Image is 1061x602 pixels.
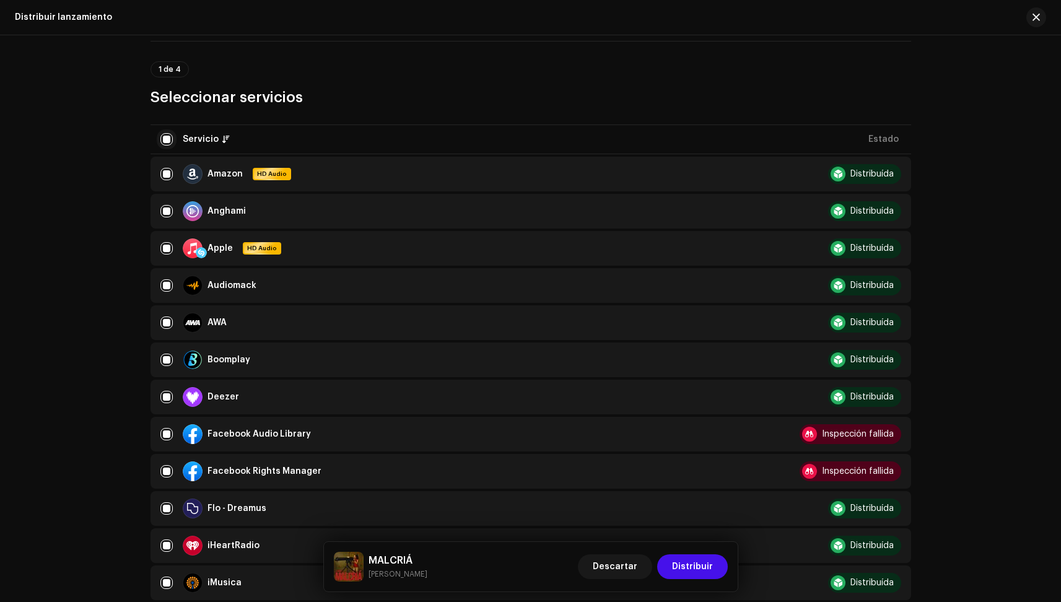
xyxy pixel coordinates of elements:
img: 8157e26a-aa7a-4f2b-bda4-764544a04b80 [334,552,364,582]
small: MALCRIÁ [369,568,427,580]
div: Inspección fallida [822,430,894,438]
div: Distribuída [850,504,894,513]
div: Inspección fallida [822,467,894,476]
h5: MALCRIÁ [369,553,427,568]
span: HD Audio [254,170,290,178]
div: iMusica [207,578,242,587]
div: Distribuída [850,244,894,253]
div: Distribuída [850,393,894,401]
div: Distribuída [850,281,894,290]
div: Boomplay [207,356,250,364]
div: Distribuída [850,170,894,178]
span: Descartar [593,554,637,579]
div: Distribuída [850,541,894,550]
div: Deezer [207,393,239,401]
div: Distribuída [850,318,894,327]
div: Distribuída [850,356,894,364]
h3: Seleccionar servicios [151,87,911,107]
div: Apple [207,244,233,253]
div: Audiomack [207,281,256,290]
div: Facebook Rights Manager [207,467,321,476]
div: Facebook Audio Library [207,430,311,438]
div: Distribuída [850,207,894,216]
span: Distribuir [672,554,713,579]
span: HD Audio [244,244,280,253]
div: iHeartRadio [207,541,260,550]
div: Distribuída [850,578,894,587]
button: Distribuir [657,554,728,579]
div: Flo - Dreamus [207,504,266,513]
div: Anghami [207,207,246,216]
span: 1 de 4 [159,66,181,73]
div: Amazon [207,170,243,178]
div: Distribuir lanzamiento [15,12,112,22]
div: AWA [207,318,227,327]
button: Descartar [578,554,652,579]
